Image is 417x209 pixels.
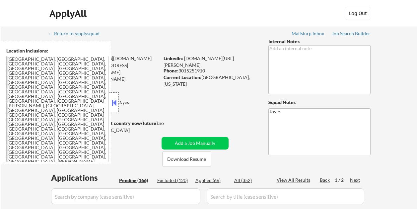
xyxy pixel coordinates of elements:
a: ← Return to /applysquad [48,31,106,38]
button: Add a Job Manually [162,137,229,150]
div: Mailslurp Inbox [292,31,325,36]
div: View All Results [277,177,312,183]
div: Applications [51,174,117,182]
strong: Current Location: [164,74,201,80]
div: Job Search Builder [332,31,371,36]
a: Job Search Builder [332,31,371,38]
div: ApplyAll [49,8,89,19]
div: Excluded (120) [157,177,190,184]
a: [DOMAIN_NAME][URL][PERSON_NAME] [164,55,234,68]
div: 1 / 2 [335,177,350,183]
div: ← Return to /applysquad [48,31,106,36]
a: Mailslurp Inbox [292,31,325,38]
div: Internal Notes [268,38,371,45]
div: Next [350,177,361,183]
button: Download Resume [162,152,211,166]
div: Back [320,177,330,183]
button: Log Out [345,7,371,20]
input: Search by company (case sensitive) [51,188,200,204]
div: 3015251910 [164,67,257,74]
strong: LinkedIn: [164,55,183,61]
input: Search by title (case sensitive) [207,188,364,204]
div: Squad Notes [268,99,371,106]
div: no [159,120,177,127]
div: Applied (66) [195,177,229,184]
div: All (352) [234,177,267,184]
div: Pending (166) [119,177,152,184]
div: Location Inclusions: [6,48,108,54]
div: [GEOGRAPHIC_DATA], [US_STATE] [164,74,257,87]
strong: Phone: [164,68,178,73]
